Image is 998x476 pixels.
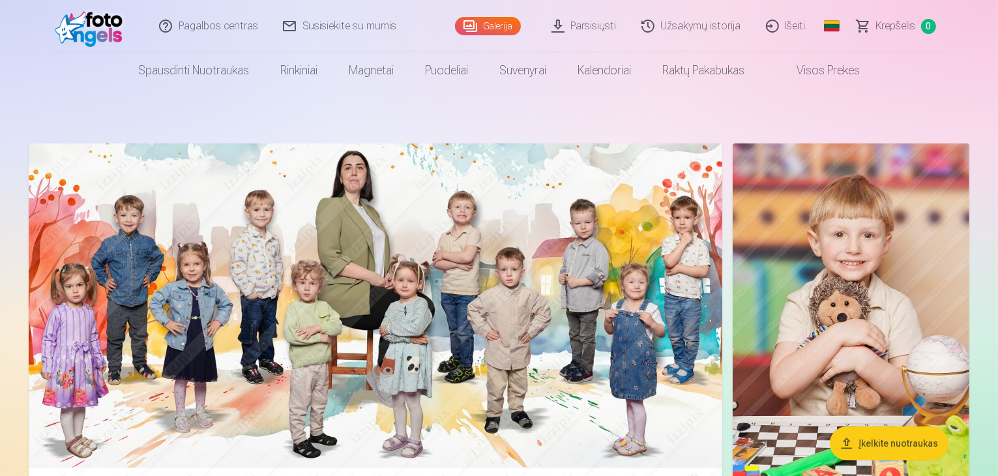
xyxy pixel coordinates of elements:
a: Rinkiniai [265,52,333,89]
a: Puodeliai [409,52,484,89]
button: Įkelkite nuotraukas [830,426,948,460]
span: Krepšelis [876,18,916,34]
a: Visos prekės [760,52,875,89]
span: 0 [921,19,936,34]
a: Raktų pakabukas [647,52,760,89]
a: Galerija [455,17,521,35]
a: Kalendoriai [562,52,647,89]
a: Spausdinti nuotraukas [123,52,265,89]
img: /fa5 [55,5,130,47]
a: Magnetai [333,52,409,89]
a: Suvenyrai [484,52,562,89]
